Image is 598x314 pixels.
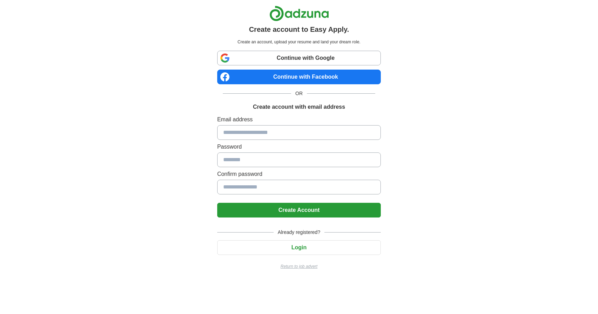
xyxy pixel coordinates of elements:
a: Continue with Facebook [217,70,381,84]
a: Login [217,244,381,250]
img: Adzuna logo [269,6,329,21]
p: Create an account, upload your resume and land your dream role. [219,39,379,45]
label: Confirm password [217,170,381,178]
button: Login [217,240,381,255]
label: Password [217,143,381,151]
button: Create Account [217,203,381,217]
label: Email address [217,115,381,124]
h1: Create account to Easy Apply. [249,24,349,35]
a: Return to job advert [217,263,381,270]
span: OR [291,90,307,97]
span: Already registered? [274,229,324,236]
h1: Create account with email address [253,103,345,111]
a: Continue with Google [217,51,381,65]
